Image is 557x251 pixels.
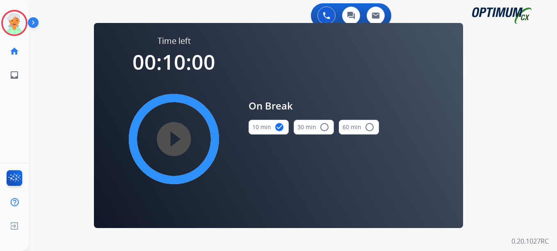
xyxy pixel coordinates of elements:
[339,120,379,135] button: 60 min
[169,134,179,144] mat-icon: play_circle_filled
[9,46,19,56] mat-icon: home
[158,35,191,47] span: Time left
[249,120,289,135] button: 10 min
[9,70,19,80] mat-icon: inbox
[365,122,374,132] mat-icon: radio_button_unchecked
[132,48,215,76] span: 00:10:00
[511,236,549,246] p: 0.20.1027RC
[320,122,329,132] mat-icon: radio_button_unchecked
[294,120,334,135] button: 30 min
[274,122,284,132] mat-icon: check_circle
[3,11,26,34] img: avatar
[249,98,379,113] span: On Break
